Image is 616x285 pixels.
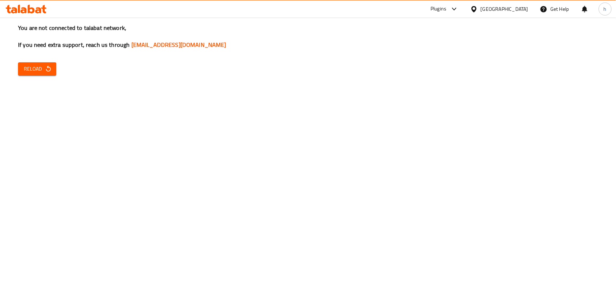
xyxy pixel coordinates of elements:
[604,5,607,13] span: h
[24,64,51,74] span: Reload
[481,5,528,13] div: [GEOGRAPHIC_DATA]
[18,24,598,49] h3: You are not connected to talabat network, If you need extra support, reach us through
[18,62,56,76] button: Reload
[431,5,446,13] div: Plugins
[131,39,226,50] a: [EMAIL_ADDRESS][DOMAIN_NAME]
